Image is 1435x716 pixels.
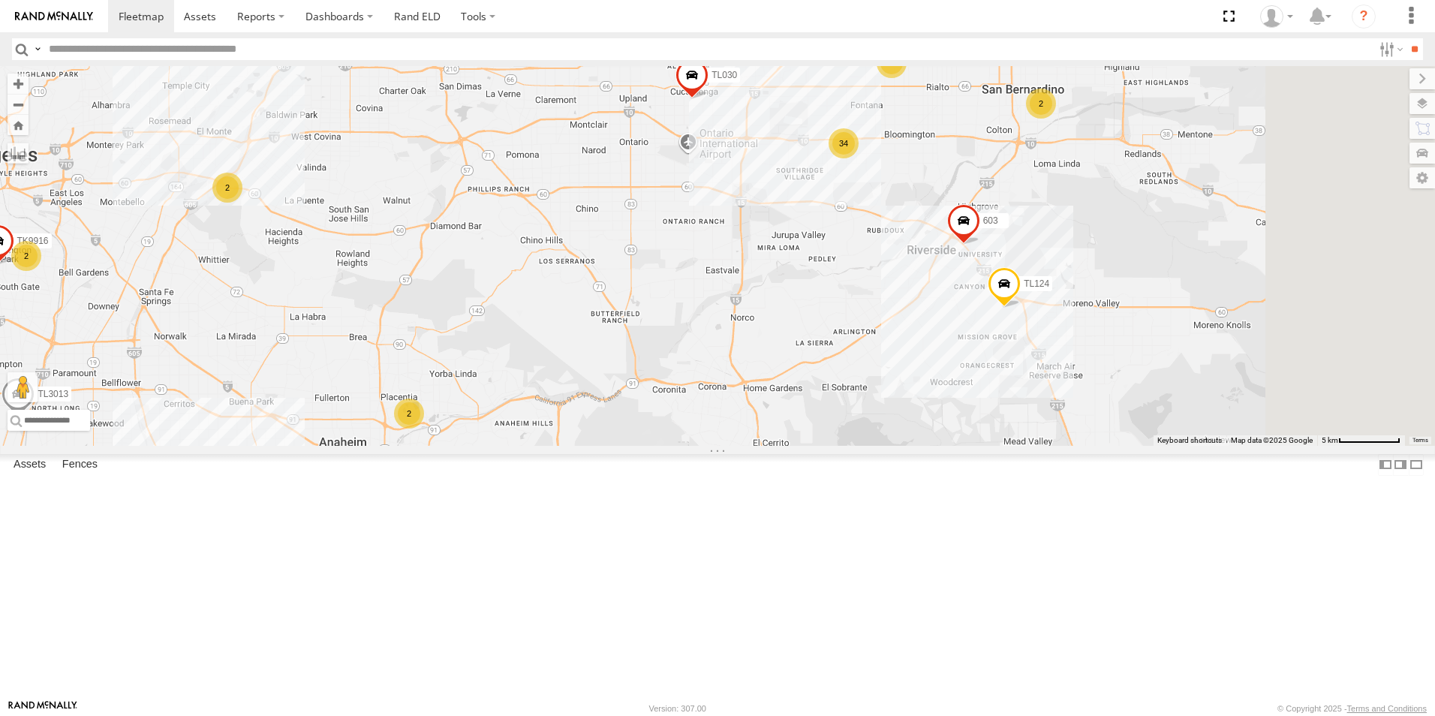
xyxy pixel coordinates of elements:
[6,454,53,475] label: Assets
[38,390,68,400] span: TL3013
[711,70,737,80] span: TL030
[1026,89,1056,119] div: 2
[1352,5,1376,29] i: ?
[17,236,49,246] span: TK9916
[8,94,29,115] button: Zoom out
[829,128,859,158] div: 34
[1255,5,1298,28] div: Daniel Del Muro
[1277,704,1427,713] div: © Copyright 2025 -
[1024,279,1049,290] span: TL124
[8,74,29,94] button: Zoom in
[1322,436,1338,444] span: 5 km
[1373,38,1406,60] label: Search Filter Options
[1378,454,1393,476] label: Dock Summary Table to the Left
[1409,454,1424,476] label: Hide Summary Table
[1231,436,1313,444] span: Map data ©2025 Google
[11,241,41,271] div: 2
[1412,438,1428,444] a: Terms (opens in new tab)
[55,454,105,475] label: Fences
[8,143,29,164] label: Measure
[8,115,29,135] button: Zoom Home
[32,38,44,60] label: Search Query
[1409,167,1435,188] label: Map Settings
[394,399,424,429] div: 2
[1393,454,1408,476] label: Dock Summary Table to the Right
[983,216,998,227] span: 603
[212,173,242,203] div: 2
[8,701,77,716] a: Visit our Website
[649,704,706,713] div: Version: 307.00
[1347,704,1427,713] a: Terms and Conditions
[15,11,93,22] img: rand-logo.svg
[8,372,38,402] button: Drag Pegman onto the map to open Street View
[1317,435,1405,446] button: Map Scale: 5 km per 79 pixels
[1157,435,1222,446] button: Keyboard shortcuts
